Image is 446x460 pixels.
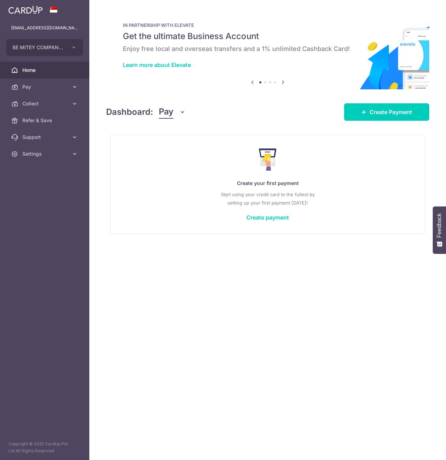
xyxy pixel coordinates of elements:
img: CardUp [8,6,43,14]
span: Collect [22,100,68,107]
span: Support [22,134,68,141]
img: Make Payment [259,148,277,171]
p: IN PARTNERSHIP WITH ELEVATE [123,22,412,28]
span: Pay [159,105,173,119]
span: Feedback [436,213,443,238]
span: Refer & Save [22,117,68,124]
span: BE MITEY COMPANY PTE. LTD. [13,44,64,51]
p: Create your first payment [125,179,411,187]
a: Create payment [246,214,289,221]
button: Pay [159,105,186,119]
h6: Enjoy free local and overseas transfers and a 1% unlimited Cashback Card! [123,45,412,53]
button: BE MITEY COMPANY PTE. LTD. [6,39,83,56]
p: Start using your credit card to the fullest by setting up your first payment [DATE]! [125,190,411,207]
a: Learn more about Elevate [123,61,191,68]
span: Create Payment [370,108,412,116]
button: Feedback - Show survey [433,206,446,254]
span: Home [22,67,68,74]
span: Settings [22,150,68,157]
img: Renovation banner [106,11,429,89]
a: Create Payment [344,103,429,121]
h4: Dashboard: [106,106,153,118]
span: Pay [22,83,68,90]
h5: Get the ultimate Business Account [123,31,412,42]
p: [EMAIL_ADDRESS][DOMAIN_NAME] [11,24,78,31]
